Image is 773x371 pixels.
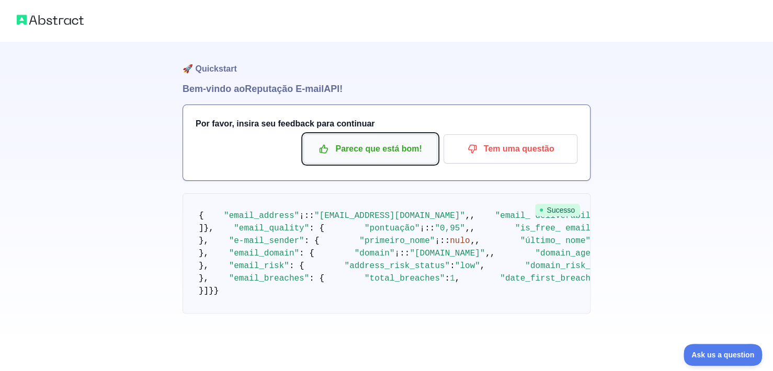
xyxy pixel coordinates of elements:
[355,249,395,258] span: "domain"
[445,274,450,283] span: :
[435,236,450,246] span: ¡::
[365,274,445,283] span: "total_breaches"
[199,211,204,221] span: {
[420,224,435,233] span: ¡::
[309,274,324,283] span: : {
[229,274,310,283] span: "email_breaches"
[314,211,465,221] span: "[EMAIL_ADDRESS][DOMAIN_NAME]"
[183,42,590,82] h1: 🚀 Quickstart
[520,236,590,246] span: "último_ nome"
[684,344,763,366] iframe: Toggle Customer Support
[410,249,485,258] span: "[DOMAIN_NAME]"
[485,249,495,258] span: ‚,
[500,274,606,283] span: "date_first_breached"
[480,261,485,271] span: ,
[311,140,429,158] p: Parece que está bom!
[525,261,626,271] span: "domain_risk_status"
[299,211,314,221] span: ¡::
[229,249,299,258] span: "email_domain"
[515,224,596,233] span: "is_free_ email"
[495,211,611,221] span: "email_ deliverability"
[229,236,304,246] span: "e-mail_sender"
[444,134,577,164] button: Tem uma questão
[289,261,304,271] span: : {
[435,224,465,233] span: "0,95"
[303,134,437,164] button: Parece que está bom!
[304,236,320,246] span: : {
[450,236,470,246] span: nulo
[465,211,475,221] span: ‚,
[17,13,84,27] img: Abstract logo
[229,261,289,271] span: "email_risk"
[234,224,309,233] span: "email_quality"
[535,204,580,216] span: Sucesso
[365,224,420,233] span: "pontuação"
[465,224,475,233] span: ‚,
[196,118,577,130] h3: Por favor, insira seu feedback para continuar
[450,261,455,271] span: :
[299,249,314,258] span: : {
[455,261,480,271] span: "low"
[470,236,480,246] span: ‚,
[359,236,435,246] span: "primeiro_nome"
[535,249,595,258] span: "domain_age"
[309,224,324,233] span: : {
[451,140,570,158] p: Tem uma questão
[183,82,590,96] h1: Bem-vindo ao Reputação E-mail API!
[450,274,455,283] span: 1
[455,274,460,283] span: ,
[344,261,450,271] span: "address_risk_status"
[224,211,299,221] span: "email_address"
[394,249,410,258] span: ¡::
